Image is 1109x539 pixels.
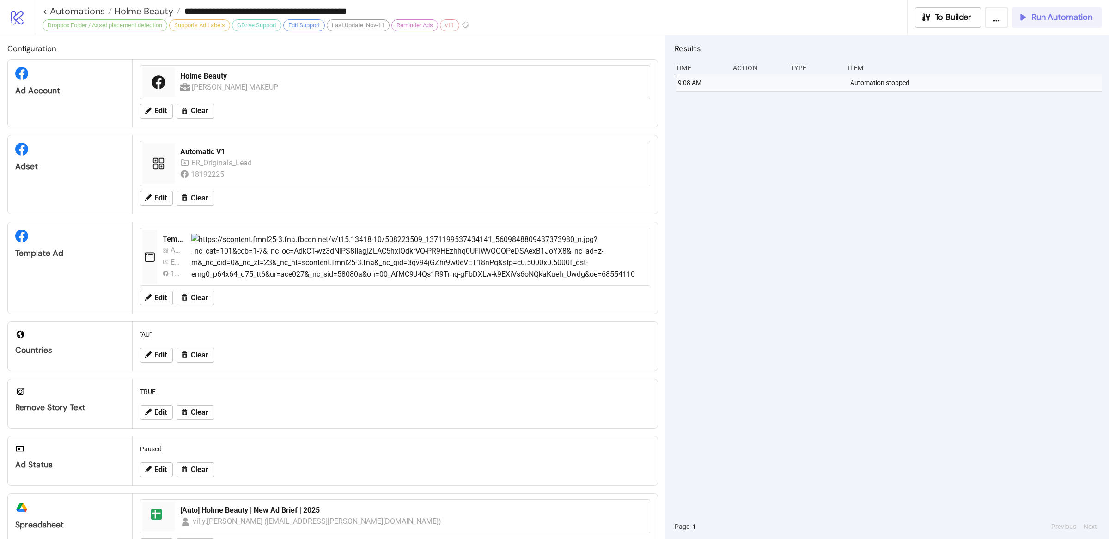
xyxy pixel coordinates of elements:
span: Clear [191,351,208,359]
span: Edit [154,194,167,202]
span: Edit [154,107,167,115]
span: Page [675,521,689,532]
div: 9:08 AM [677,74,728,91]
button: ... [985,7,1008,28]
button: Previous [1048,521,1079,532]
span: To Builder [935,12,972,23]
div: Supports Ad Labels [169,19,230,31]
button: Clear [177,104,214,119]
span: Clear [191,194,208,202]
button: Edit [140,348,173,363]
a: Holme Beauty [112,6,180,16]
div: TRUE [136,383,654,400]
div: 18192225 [171,268,180,279]
div: Holme Beauty [180,71,644,81]
button: Edit [140,462,173,477]
span: Clear [191,466,208,474]
div: ER_Originals_Lead [191,157,254,169]
h2: Results [675,42,1102,55]
div: Dropbox Folder / Asset placement detection [43,19,167,31]
button: Edit [140,405,173,420]
div: GDrive Support [232,19,281,31]
div: Countries [15,345,125,356]
div: Template Ad [15,248,125,259]
button: Clear [177,405,214,420]
span: Holme Beauty [112,5,173,17]
div: Ad Account [15,85,125,96]
div: Automatic V1 [171,244,180,256]
div: Reminder Ads [391,19,438,31]
div: Ad Status [15,460,125,470]
div: Edit Support [283,19,325,31]
div: Action [732,59,783,77]
div: [Auto] Holme Beauty | New Ad Brief | 2025 [180,505,644,515]
button: Clear [177,191,214,206]
button: Edit [140,291,173,305]
div: Paused [136,440,654,458]
div: [PERSON_NAME] MAKEUP [192,81,280,93]
div: Spreadsheet [15,520,125,530]
div: Type [790,59,841,77]
button: 1 [689,521,699,532]
span: Clear [191,107,208,115]
span: Run Automation [1031,12,1092,23]
div: villy.[PERSON_NAME] ([EMAIL_ADDRESS][PERSON_NAME][DOMAIN_NAME]) [193,515,442,527]
button: Clear [177,291,214,305]
h2: Configuration [7,42,658,55]
span: Edit [154,466,167,474]
img: https://scontent.fmnl25-3.fna.fbcdn.net/v/t15.13418-10/508223509_1371199537434141_560984880943737... [191,234,644,280]
div: ER_Originals_Lead [171,256,180,268]
div: 18192225 [191,169,226,180]
span: Clear [191,408,208,417]
span: Edit [154,408,167,417]
button: To Builder [915,7,981,28]
a: < Automations [43,6,112,16]
div: Template [163,234,184,244]
div: Item [847,59,1102,77]
button: Clear [177,462,214,477]
div: v11 [440,19,459,31]
span: Edit [154,351,167,359]
div: Time [675,59,725,77]
div: Adset [15,161,125,172]
span: Edit [154,294,167,302]
div: Remove Story Text [15,402,125,413]
div: Automation stopped [849,74,1104,91]
button: Next [1081,521,1100,532]
div: Automatic V1 [180,147,644,157]
div: "AU" [136,326,654,343]
span: Clear [191,294,208,302]
button: Clear [177,348,214,363]
button: Edit [140,104,173,119]
button: Run Automation [1012,7,1102,28]
div: Last Update: Nov-11 [327,19,390,31]
button: Edit [140,191,173,206]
